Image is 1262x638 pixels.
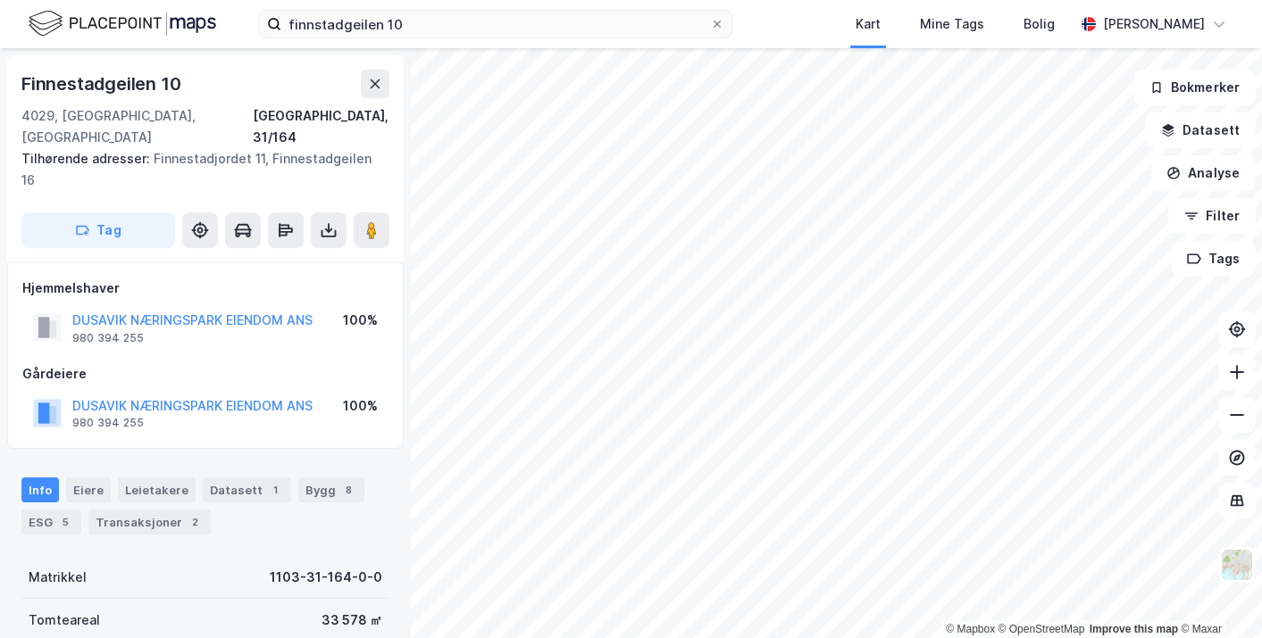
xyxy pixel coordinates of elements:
span: Tilhørende adresser: [21,151,154,166]
div: 4029, [GEOGRAPHIC_DATA], [GEOGRAPHIC_DATA] [21,105,253,148]
div: Bolig [1024,13,1055,35]
div: Gårdeiere [22,363,389,385]
div: Transaksjoner [88,510,211,534]
button: Tags [1172,241,1255,277]
div: ESG [21,510,81,534]
a: OpenStreetMap [999,623,1085,635]
button: Tag [21,212,175,248]
img: logo.f888ab2527a4732fd821a326f86c7f29.svg [29,8,216,39]
div: 980 394 255 [72,416,144,430]
div: Eiere [66,477,111,502]
div: Tomteareal [29,609,100,631]
div: Hjemmelshaver [22,278,389,299]
a: Improve this map [1090,623,1178,635]
div: 1 [266,481,284,499]
div: Bygg [298,477,364,502]
div: [GEOGRAPHIC_DATA], 31/164 [253,105,389,148]
input: Søk på adresse, matrikkel, gårdeiere, leietakere eller personer [281,11,710,37]
div: Finnestadjordet 11, Finnestadgeilen 16 [21,148,375,191]
div: Matrikkel [29,567,87,588]
button: Filter [1169,198,1255,234]
div: 100% [343,310,378,331]
button: Analyse [1151,155,1255,191]
iframe: Chat Widget [1173,552,1262,638]
div: 2 [186,513,204,531]
div: Kart [856,13,881,35]
a: Mapbox [946,623,995,635]
div: 980 394 255 [72,331,144,345]
div: [PERSON_NAME] [1103,13,1205,35]
div: Finnestadgeilen 10 [21,70,184,98]
button: Bokmerker [1134,70,1255,105]
img: Z [1220,548,1254,582]
button: Datasett [1146,112,1255,148]
div: 100% [343,395,378,417]
div: 8 [339,481,357,499]
div: Mine Tags [920,13,984,35]
div: Info [21,477,59,502]
div: 33 578 ㎡ [322,609,382,631]
div: 5 [56,513,74,531]
div: Leietakere [118,477,196,502]
div: 1103-31-164-0-0 [270,567,382,588]
div: Datasett [203,477,291,502]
